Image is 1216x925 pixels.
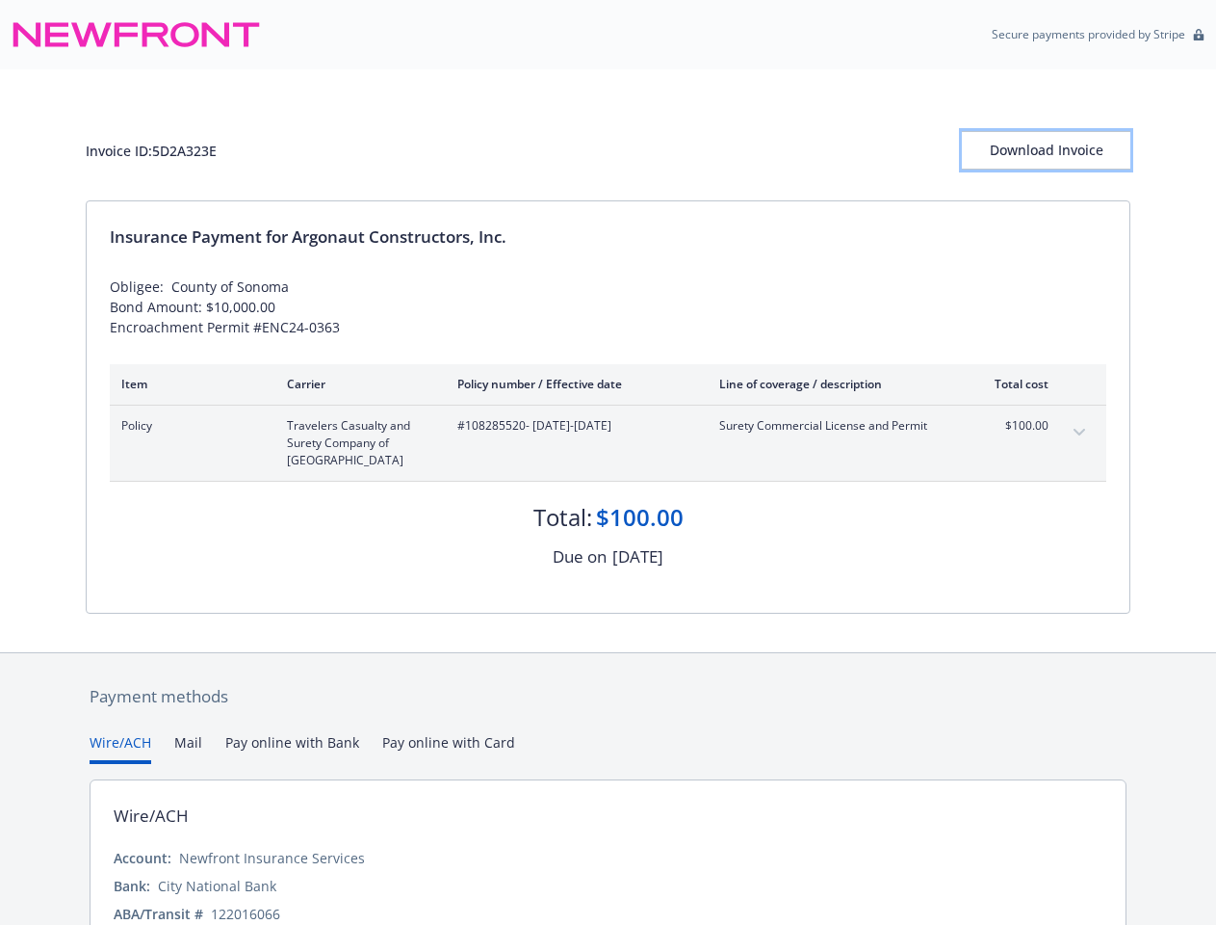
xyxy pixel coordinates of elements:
span: $100.00 [976,417,1048,435]
div: Total cost [976,376,1048,392]
span: Surety Commercial License and Permit [719,417,945,435]
div: Obligee: County of Sonoma Bond Amount: $10,000.00 Encroachment Permit #ENC24-0363 [110,277,1106,337]
button: expand content [1064,417,1095,448]
div: PolicyTravelers Casualty and Surety Company of [GEOGRAPHIC_DATA]#108285520- [DATE]-[DATE]Surety C... [110,406,1106,481]
div: 122016066 [211,904,280,924]
div: City National Bank [158,876,276,896]
button: Pay online with Bank [225,732,359,764]
span: #108285520 - [DATE]-[DATE] [457,417,688,435]
div: Newfront Insurance Services [179,848,365,868]
div: Item [121,376,256,392]
button: Wire/ACH [90,732,151,764]
div: Carrier [287,376,427,392]
span: Policy [121,417,256,435]
div: Insurance Payment for Argonaut Constructors, Inc. [110,225,1106,250]
p: Secure payments provided by Stripe [992,26,1185,42]
span: Travelers Casualty and Surety Company of [GEOGRAPHIC_DATA] [287,417,427,469]
div: [DATE] [612,544,663,569]
div: Due on [553,544,607,569]
button: Mail [174,732,202,764]
button: Pay online with Card [382,732,515,764]
button: Download Invoice [962,131,1130,170]
div: Wire/ACH [114,804,189,829]
div: ABA/Transit # [114,904,203,924]
div: Invoice ID: 5D2A323E [86,141,217,161]
div: Bank: [114,876,150,896]
div: Line of coverage / description [719,376,945,392]
div: $100.00 [596,501,684,534]
div: Policy number / Effective date [457,376,688,392]
div: Total: [533,501,592,534]
div: Payment methods [90,684,1126,709]
div: Account: [114,848,171,868]
div: Download Invoice [962,132,1130,169]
